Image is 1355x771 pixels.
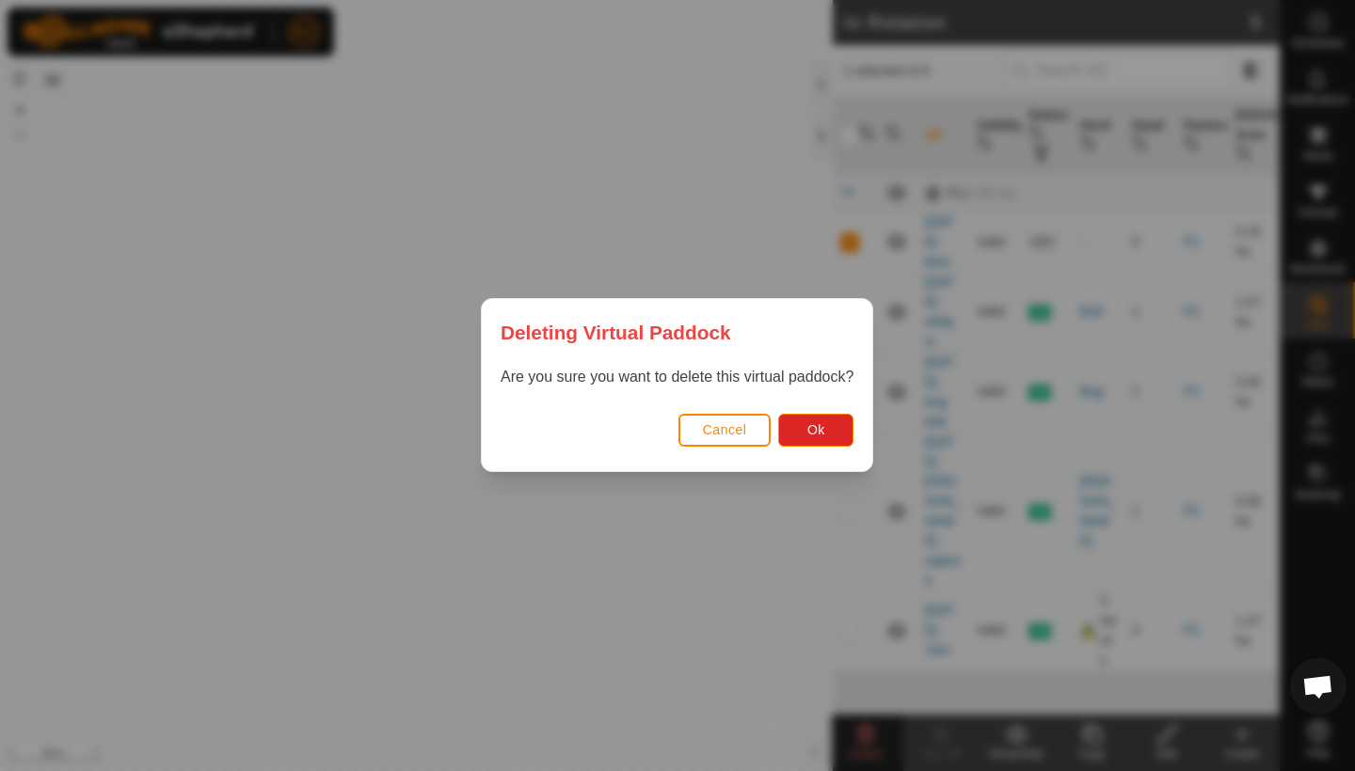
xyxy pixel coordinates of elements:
button: Cancel [678,414,772,447]
span: Cancel [703,423,747,438]
span: Ok [807,423,825,438]
p: Are you sure you want to delete this virtual paddock? [501,367,853,389]
span: Deleting Virtual Paddock [501,318,731,347]
div: Open chat [1290,658,1347,715]
button: Ok [779,414,854,447]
